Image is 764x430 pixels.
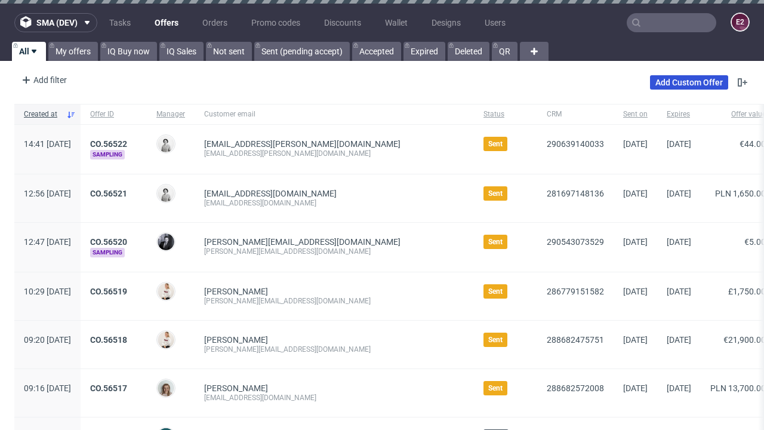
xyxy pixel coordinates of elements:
[623,189,648,198] span: [DATE]
[204,237,401,247] span: [PERSON_NAME][EMAIL_ADDRESS][DOMAIN_NAME]
[667,139,691,149] span: [DATE]
[24,335,71,345] span: 09:20 [DATE]
[623,237,648,247] span: [DATE]
[623,383,648,393] span: [DATE]
[488,335,503,345] span: Sent
[623,139,648,149] span: [DATE]
[667,189,691,198] span: [DATE]
[667,109,691,119] span: Expires
[158,185,174,202] img: Dudek Mariola
[204,335,268,345] a: [PERSON_NAME]
[24,287,71,296] span: 10:29 [DATE]
[424,13,468,32] a: Designs
[204,139,401,149] span: [EMAIL_ADDRESS][PERSON_NAME][DOMAIN_NAME]
[204,345,464,354] div: [PERSON_NAME][EMAIL_ADDRESS][DOMAIN_NAME]
[623,287,648,296] span: [DATE]
[90,109,137,119] span: Offer ID
[547,189,604,198] a: 281697148136
[24,383,71,393] span: 09:16 [DATE]
[14,13,97,32] button: sma (dev)
[378,13,415,32] a: Wallet
[204,383,268,393] a: [PERSON_NAME]
[206,42,252,61] a: Not sent
[204,247,464,256] div: [PERSON_NAME][EMAIL_ADDRESS][DOMAIN_NAME]
[667,237,691,247] span: [DATE]
[100,42,157,61] a: IQ Buy now
[488,237,503,247] span: Sent
[90,237,127,247] a: CO.56520
[102,13,138,32] a: Tasks
[90,287,127,296] a: CO.56519
[204,393,464,403] div: [EMAIL_ADDRESS][DOMAIN_NAME]
[158,331,174,348] img: Mari Fok
[17,70,69,90] div: Add filter
[90,189,127,198] a: CO.56521
[650,75,728,90] a: Add Custom Offer
[547,109,604,119] span: CRM
[448,42,489,61] a: Deleted
[488,383,503,393] span: Sent
[488,139,503,149] span: Sent
[488,287,503,296] span: Sent
[317,13,368,32] a: Discounts
[158,136,174,152] img: Dudek Mariola
[547,287,604,296] a: 286779151582
[547,237,604,247] a: 290543073529
[492,42,517,61] a: QR
[90,335,127,345] a: CO.56518
[478,13,513,32] a: Users
[159,42,204,61] a: IQ Sales
[158,380,174,397] img: Monika Poźniak
[204,198,464,208] div: [EMAIL_ADDRESS][DOMAIN_NAME]
[204,109,464,119] span: Customer email
[244,13,307,32] a: Promo codes
[204,189,337,198] span: [EMAIL_ADDRESS][DOMAIN_NAME]
[403,42,445,61] a: Expired
[352,42,401,61] a: Accepted
[36,19,78,27] span: sma (dev)
[24,237,71,247] span: 12:47 [DATE]
[90,248,125,257] span: Sampling
[158,283,174,300] img: Mari Fok
[547,335,604,345] a: 288682475751
[547,383,604,393] a: 288682572008
[254,42,350,61] a: Sent (pending accept)
[12,42,46,61] a: All
[90,139,127,149] a: CO.56522
[147,13,186,32] a: Offers
[90,150,125,159] span: Sampling
[667,383,691,393] span: [DATE]
[156,109,185,119] span: Manager
[547,139,604,149] a: 290639140033
[732,14,748,30] figcaption: e2
[48,42,98,61] a: My offers
[623,109,648,119] span: Sent on
[204,149,464,158] div: [EMAIL_ADDRESS][PERSON_NAME][DOMAIN_NAME]
[667,335,691,345] span: [DATE]
[24,109,61,119] span: Created at
[24,139,71,149] span: 14:41 [DATE]
[195,13,235,32] a: Orders
[204,296,464,306] div: [PERSON_NAME][EMAIL_ADDRESS][DOMAIN_NAME]
[667,287,691,296] span: [DATE]
[623,335,648,345] span: [DATE]
[90,383,127,393] a: CO.56517
[158,234,174,250] img: Philippe Dubuy
[204,287,268,296] a: [PERSON_NAME]
[24,189,71,198] span: 12:56 [DATE]
[488,189,503,198] span: Sent
[483,109,528,119] span: Status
